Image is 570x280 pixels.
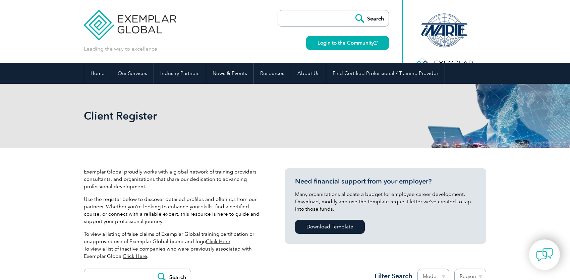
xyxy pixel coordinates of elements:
[326,63,445,84] a: Find Certified Professional / Training Provider
[84,63,111,84] a: Home
[206,63,253,84] a: News & Events
[291,63,326,84] a: About Us
[536,247,553,263] img: contact-chat.png
[111,63,154,84] a: Our Services
[295,220,365,234] a: Download Template
[352,10,389,26] input: Search
[84,45,157,53] p: Leading the way to excellence
[84,168,265,190] p: Exemplar Global proudly works with a global network of training providers, consultants, and organ...
[154,63,206,84] a: Industry Partners
[84,230,265,260] p: To view a listing of false claims of Exemplar Global training certification or unapproved use of ...
[295,177,476,186] h3: Need financial support from your employer?
[254,63,291,84] a: Resources
[306,36,389,50] a: Login to the Community
[295,191,476,213] p: Many organizations allocate a budget for employee career development. Download, modify and use th...
[206,238,230,244] a: Click Here
[374,41,378,45] img: open_square.png
[84,196,265,225] p: Use the register below to discover detailed profiles and offerings from our partners. Whether you...
[84,111,365,121] h2: Client Register
[123,253,147,259] a: Click Here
